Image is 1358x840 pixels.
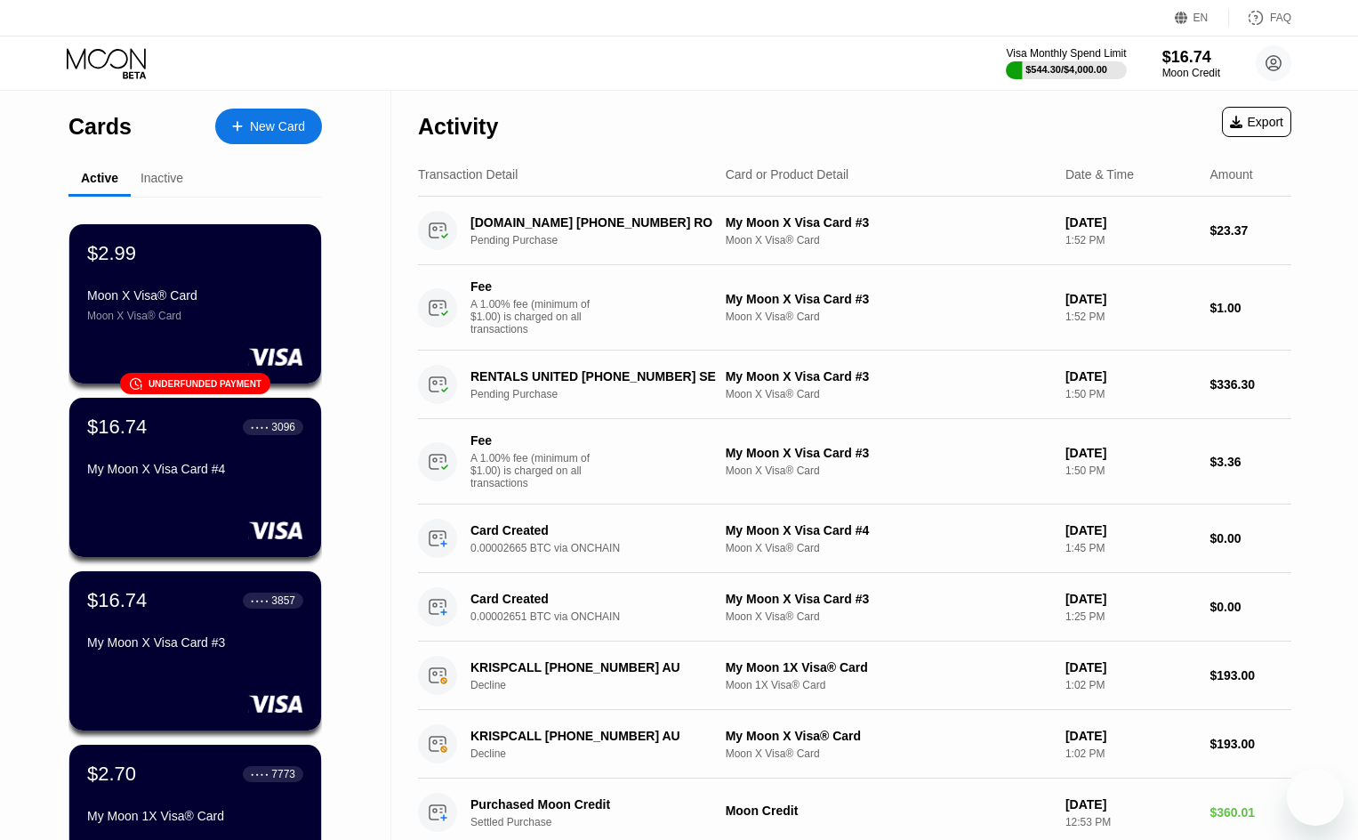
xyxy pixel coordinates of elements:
[1065,747,1196,760] div: 1:02 PM
[251,771,269,777] div: ● ● ● ●
[149,379,261,389] div: Underfunded payment
[1065,542,1196,554] div: 1:45 PM
[1209,668,1291,682] div: $193.00
[1162,67,1220,79] div: Moon Credit
[87,288,303,303] div: Moon X Visa® Card
[1209,223,1291,238] div: $23.37
[87,416,147,439] div: $16.74
[81,171,118,185] div: Active
[1209,737,1291,751] div: $193.00
[726,523,1051,537] div: My Moon X Visa Card #4
[1065,292,1196,306] div: [DATE]
[470,797,716,812] div: Purchased Moon Credit
[87,809,303,823] div: My Moon 1X Visa® Card
[1065,446,1196,460] div: [DATE]
[470,729,716,743] div: KRISPCALL [PHONE_NUMBER] AU
[726,660,1051,674] div: My Moon 1X Visa® Card
[418,710,1291,779] div: KRISPCALL [PHONE_NUMBER] AUDeclineMy Moon X Visa® CardMoon X Visa® Card[DATE]1:02 PM$193.00
[1287,769,1344,826] iframe: Schaltfläche zum Öffnen des Messaging-Fensters
[418,351,1291,419] div: RENTALS UNITED [PHONE_NUMBER] SEPending PurchaseMy Moon X Visa Card #3Moon X Visa® Card[DATE]1:50...
[69,224,321,384] div: $2.99Moon X Visa® CardMoon X Visa® Card󰗎Underfunded payment
[470,388,735,400] div: Pending Purchase
[1065,464,1196,477] div: 1:50 PM
[726,464,1051,477] div: Moon X Visa® Card
[1065,729,1196,743] div: [DATE]
[470,592,716,606] div: Card Created
[141,171,183,185] div: Inactive
[87,763,136,786] div: $2.70
[1065,679,1196,691] div: 1:02 PM
[418,573,1291,642] div: Card Created0.00002651 BTC via ONCHAINMy Moon X Visa Card #3Moon X Visa® Card[DATE]1:25 PM$0.00
[470,234,735,246] div: Pending Purchase
[470,279,595,294] div: Fee
[1065,388,1196,400] div: 1:50 PM
[470,747,735,760] div: Decline
[1229,9,1291,27] div: FAQ
[726,369,1051,384] div: My Moon X Visa Card #3
[418,642,1291,710] div: KRISPCALL [PHONE_NUMBER] AUDeclineMy Moon 1X Visa® CardMoon 1X Visa® Card[DATE]1:02 PM$193.00
[87,635,303,650] div: My Moon X Visa Card #3
[1065,816,1196,828] div: 12:53 PM
[1065,311,1196,323] div: 1:52 PM
[1209,377,1291,392] div: $336.30
[726,446,1051,460] div: My Moon X Visa Card #3
[1209,805,1291,820] div: $360.01
[271,594,295,607] div: 3857
[215,109,322,144] div: New Card
[1025,64,1107,75] div: $544.30 / $4,000.00
[470,679,735,691] div: Decline
[1065,167,1134,182] div: Date & Time
[726,729,1051,743] div: My Moon X Visa® Card
[418,505,1291,573] div: Card Created0.00002665 BTC via ONCHAINMy Moon X Visa Card #4Moon X Visa® Card[DATE]1:45 PM$0.00
[470,433,595,448] div: Fee
[1065,369,1196,384] div: [DATE]
[87,589,147,612] div: $16.74
[726,610,1051,623] div: Moon X Visa® Card
[1065,592,1196,606] div: [DATE]
[87,242,136,265] div: $2.99
[470,369,716,384] div: RENTALS UNITED [PHONE_NUMBER] SE
[726,747,1051,760] div: Moon X Visa® Card
[1065,523,1196,537] div: [DATE]
[470,523,716,537] div: Card Created
[251,598,269,603] div: ● ● ● ●
[418,167,518,182] div: Transaction Detail
[251,424,269,430] div: ● ● ● ●
[470,452,604,489] div: A 1.00% fee (minimum of $1.00) is charged on all transactions
[1065,215,1196,230] div: [DATE]
[1065,610,1196,623] div: 1:25 PM
[726,388,1051,400] div: Moon X Visa® Card
[726,234,1051,246] div: Moon X Visa® Card
[271,768,295,780] div: 7773
[1230,115,1283,129] div: Export
[470,660,716,674] div: KRISPCALL [PHONE_NUMBER] AU
[1175,9,1229,27] div: EN
[726,592,1051,606] div: My Moon X Visa Card #3
[69,571,321,731] div: $16.74● ● ● ●3857My Moon X Visa Card #3
[418,114,498,140] div: Activity
[470,816,735,828] div: Settled Purchase
[1006,47,1126,60] div: Visa Monthly Spend Limit
[1209,531,1291,545] div: $0.00
[271,421,295,433] div: 3096
[1209,455,1291,469] div: $3.36
[68,114,132,140] div: Cards
[418,197,1291,265] div: [DOMAIN_NAME] [PHONE_NUMBER] ROPending PurchaseMy Moon X Visa Card #3Moon X Visa® Card[DATE]1:52 ...
[726,215,1051,230] div: My Moon X Visa Card #3
[470,298,604,335] div: A 1.00% fee (minimum of $1.00) is charged on all transactions
[129,376,143,391] div: 󰗎
[87,310,303,322] div: Moon X Visa® Card
[726,292,1051,306] div: My Moon X Visa Card #3
[470,542,735,554] div: 0.00002665 BTC via ONCHAIN
[1006,47,1126,79] div: Visa Monthly Spend Limit$544.30/$4,000.00
[726,804,1051,818] div: Moon Credit
[1209,167,1252,182] div: Amount
[1065,234,1196,246] div: 1:52 PM
[1193,12,1209,24] div: EN
[1162,48,1220,79] div: $16.74Moon Credit
[470,215,716,230] div: [DOMAIN_NAME] [PHONE_NUMBER] RO
[470,610,735,623] div: 0.00002651 BTC via ONCHAIN
[726,167,849,182] div: Card or Product Detail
